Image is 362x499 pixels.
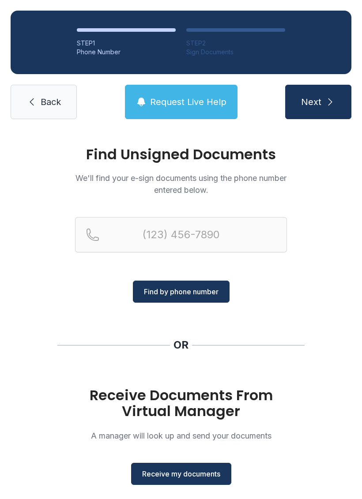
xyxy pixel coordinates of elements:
[144,286,219,297] span: Find by phone number
[75,147,287,161] h1: Find Unsigned Documents
[186,48,285,56] div: Sign Documents
[173,338,189,352] div: OR
[75,217,287,252] input: Reservation phone number
[77,48,176,56] div: Phone Number
[186,39,285,48] div: STEP 2
[142,469,220,479] span: Receive my documents
[301,96,321,108] span: Next
[41,96,61,108] span: Back
[75,387,287,419] h1: Receive Documents From Virtual Manager
[150,96,226,108] span: Request Live Help
[75,172,287,196] p: We'll find your e-sign documents using the phone number entered below.
[75,430,287,442] p: A manager will look up and send your documents
[77,39,176,48] div: STEP 1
